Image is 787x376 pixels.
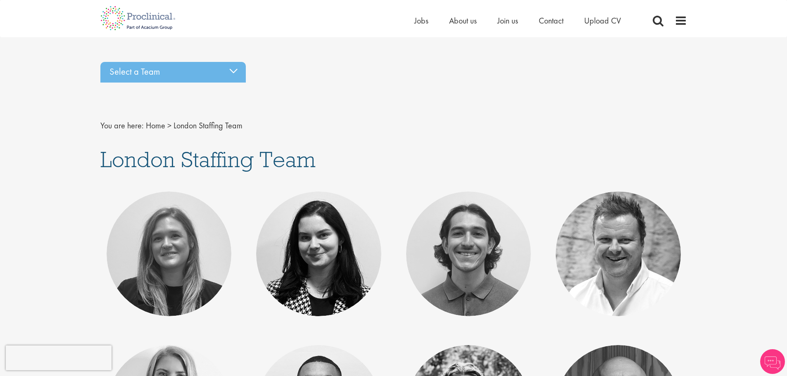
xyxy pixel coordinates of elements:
[497,15,518,26] a: Join us
[100,120,144,131] span: You are here:
[167,120,171,131] span: >
[414,15,428,26] a: Jobs
[449,15,477,26] a: About us
[6,345,112,370] iframe: reCAPTCHA
[174,120,243,131] span: London Staffing Team
[584,15,621,26] a: Upload CV
[539,15,564,26] a: Contact
[146,120,165,131] a: breadcrumb link
[100,62,246,83] div: Select a Team
[760,349,785,374] img: Chatbot
[100,145,316,173] span: London Staffing Team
